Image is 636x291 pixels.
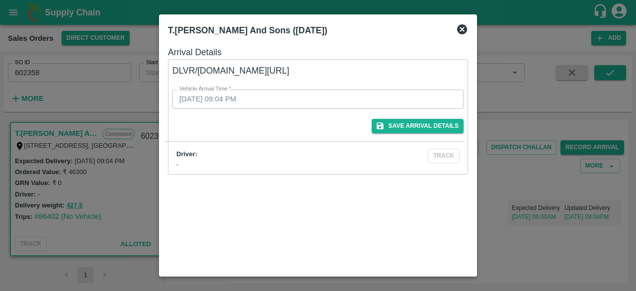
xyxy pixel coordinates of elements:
[179,85,231,93] label: Vehicle Arrival Time
[372,119,464,133] button: Save Arrival Details
[168,45,468,59] h6: Arrival Details
[172,90,457,108] input: Choose date, selected date is Aug 12, 2025
[172,64,464,78] h6: DLVR/[DOMAIN_NAME][URL]
[176,150,387,159] div: Driver:
[168,25,327,35] b: T.[PERSON_NAME] And Sons ([DATE])
[176,161,178,168] label: -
